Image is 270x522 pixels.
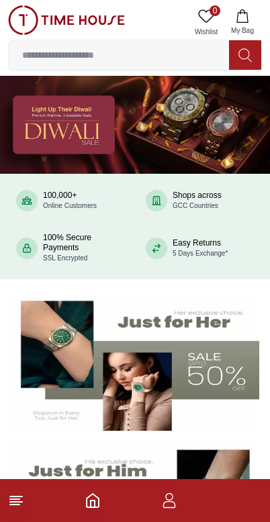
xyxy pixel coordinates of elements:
[85,492,101,509] a: Home
[173,250,228,257] span: 5 Days Exchange*
[43,202,97,209] span: Online Customers
[173,238,228,258] div: Easy Returns
[189,5,223,40] a: 0Wishlist
[226,25,259,36] span: My Bag
[189,27,223,37] span: Wishlist
[43,254,87,262] span: SSL Encrypted
[43,191,97,211] div: 100,000+
[173,191,222,211] div: Shops across
[223,5,262,40] button: My Bag
[210,5,220,16] span: 0
[8,5,125,35] img: ...
[173,202,218,209] span: GCC Countries
[43,233,124,263] div: 100% Secure Payments
[11,293,259,431] img: Women's Watches Banner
